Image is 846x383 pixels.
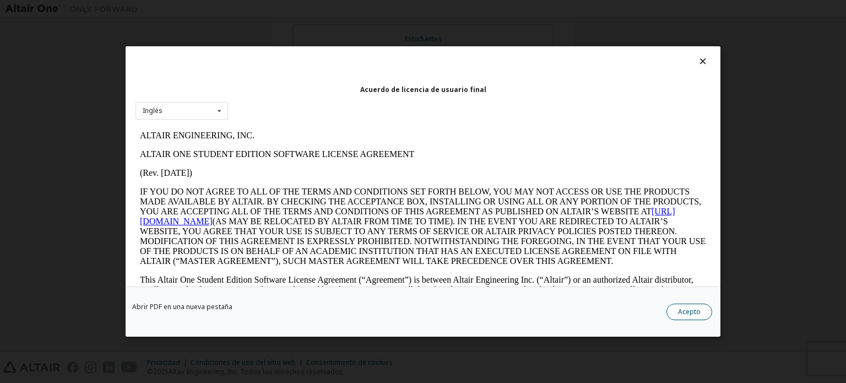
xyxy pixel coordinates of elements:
[132,302,232,311] font: Abrir PDF en una nueva pestaña
[666,304,712,320] button: Acepto
[360,85,486,94] font: Acuerdo de licencia de usuario final
[678,307,701,316] font: Acepto
[143,106,162,115] font: Inglés
[4,149,571,188] p: This Altair One Student Edition Software License Agreement (“Agreement”) is between Altair Engine...
[4,80,540,100] a: [URL][DOMAIN_NAME]
[132,304,232,310] a: Abrir PDF en una nueva pestaña
[4,23,571,33] p: ALTAIR ONE STUDENT EDITION SOFTWARE LICENSE AGREEMENT
[4,4,571,14] p: ALTAIR ENGINEERING, INC.
[4,61,571,140] p: IF YOU DO NOT AGREE TO ALL OF THE TERMS AND CONDITIONS SET FORTH BELOW, YOU MAY NOT ACCESS OR USE...
[4,42,571,52] p: (Rev. [DATE])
